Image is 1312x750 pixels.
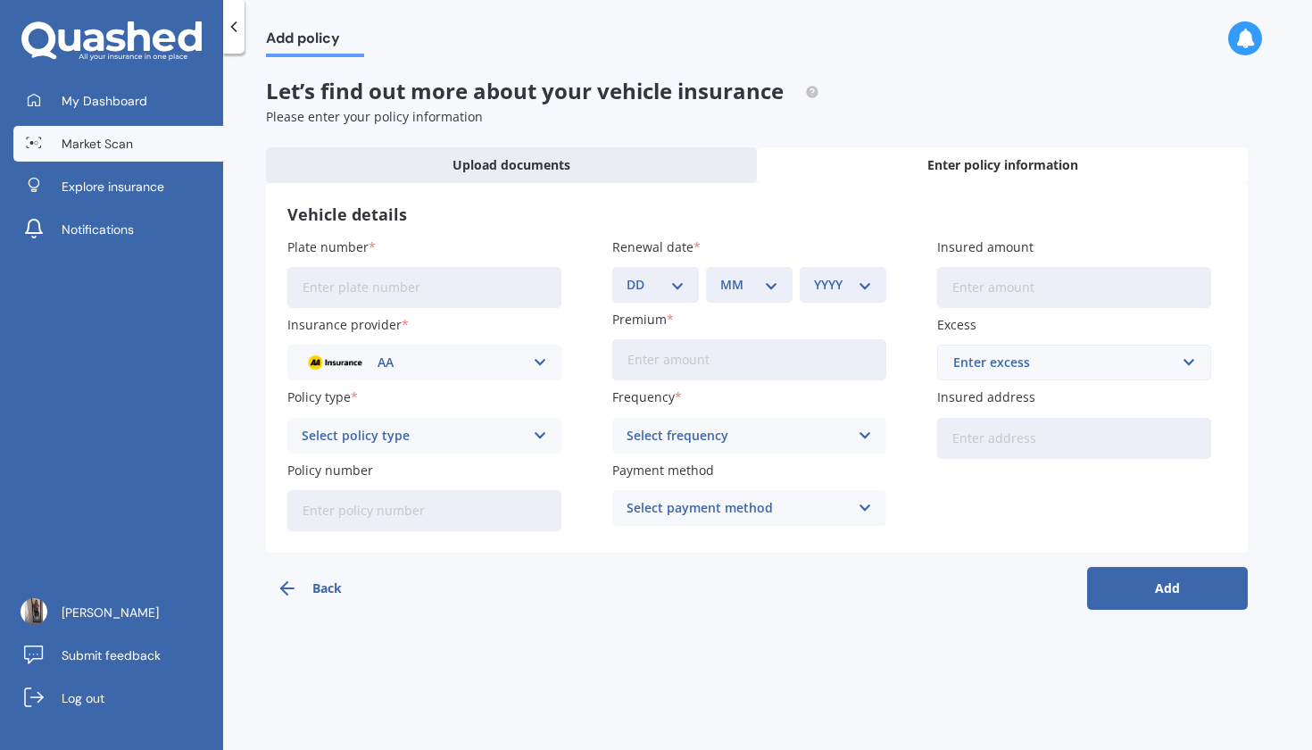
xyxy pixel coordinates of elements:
[937,316,976,333] span: Excess
[13,680,223,716] a: Log out
[62,92,147,110] span: My Dashboard
[287,204,1226,225] h3: Vehicle details
[627,426,849,446] div: Select frequency
[13,637,223,673] a: Submit feedback
[13,169,223,204] a: Explore insurance
[13,595,223,630] a: [PERSON_NAME]
[302,353,524,372] div: AA
[13,126,223,162] a: Market Scan
[612,389,675,406] span: Frequency
[62,646,161,664] span: Submit feedback
[62,178,164,196] span: Explore insurance
[266,567,427,610] button: Back
[62,689,104,707] span: Log out
[287,389,351,406] span: Policy type
[13,83,223,119] a: My Dashboard
[937,418,1211,459] input: Enter address
[937,267,1211,308] input: Enter amount
[953,353,1174,372] div: Enter excess
[927,156,1078,174] span: Enter policy information
[453,156,570,174] span: Upload documents
[302,426,524,446] div: Select policy type
[266,76,819,105] span: Let’s find out more about your vehicle insurance
[21,598,47,625] img: ACg8ocLu6M932hj6kYZb-zQdgQUbRag8yYULNWQbsb2ttkib1PnnIG5U=s96-c
[13,212,223,247] a: Notifications
[1087,567,1248,610] button: Add
[612,238,693,255] span: Renewal date
[287,462,373,479] span: Policy number
[287,267,561,308] input: Enter plate number
[612,311,667,328] span: Premium
[287,316,402,333] span: Insurance provider
[266,108,483,125] span: Please enter your policy information
[612,339,886,380] input: Enter amount
[62,604,159,621] span: [PERSON_NAME]
[627,498,849,518] div: Select payment method
[612,462,714,479] span: Payment method
[62,221,134,238] span: Notifications
[937,238,1034,255] span: Insured amount
[266,29,364,54] span: Add policy
[287,490,561,531] input: Enter policy number
[302,350,368,375] img: AA.webp
[937,389,1035,406] span: Insured address
[287,238,369,255] span: Plate number
[62,135,133,153] span: Market Scan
